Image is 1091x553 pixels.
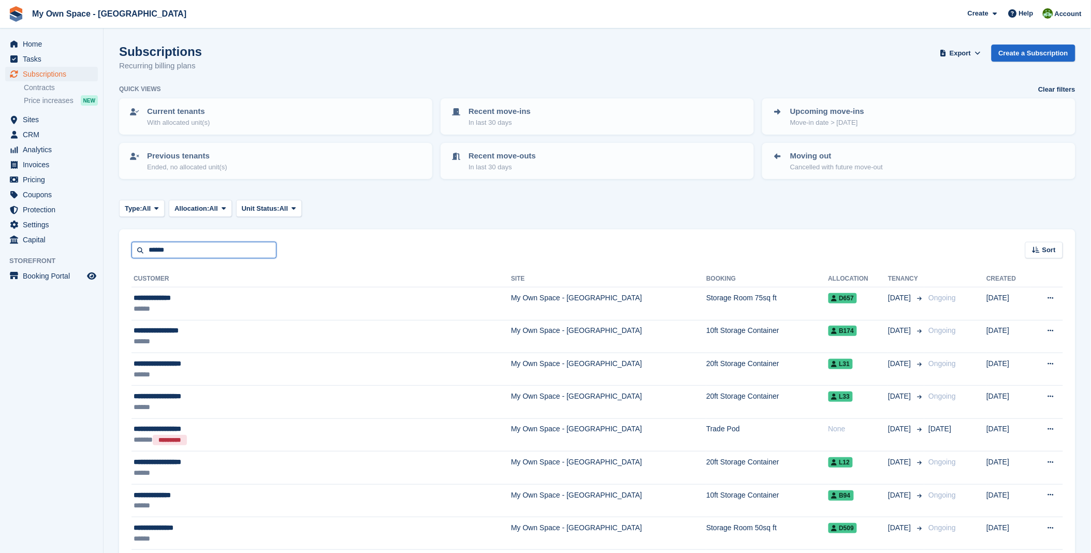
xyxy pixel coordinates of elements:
[828,523,857,533] span: D509
[469,162,536,172] p: In last 30 days
[23,187,85,202] span: Coupons
[23,269,85,283] span: Booking Portal
[442,99,753,134] a: Recent move-ins In last 30 days
[236,200,302,217] button: Unit Status: All
[23,202,85,217] span: Protection
[1042,245,1056,255] span: Sort
[5,142,98,157] a: menu
[511,452,706,484] td: My Own Space - [GEOGRAPHIC_DATA]
[5,269,98,283] a: menu
[511,386,706,418] td: My Own Space - [GEOGRAPHIC_DATA]
[706,271,828,287] th: Booking
[147,150,227,162] p: Previous tenants
[280,203,288,214] span: All
[23,217,85,232] span: Settings
[928,294,956,302] span: Ongoing
[511,271,706,287] th: Site
[928,359,956,368] span: Ongoing
[23,232,85,247] span: Capital
[125,203,142,214] span: Type:
[828,424,889,434] div: None
[132,271,511,287] th: Customer
[986,320,1030,353] td: [DATE]
[986,353,1030,385] td: [DATE]
[928,491,956,499] span: Ongoing
[469,118,531,128] p: In last 30 days
[790,162,883,172] p: Cancelled with future move-out
[23,142,85,157] span: Analytics
[888,391,913,402] span: [DATE]
[828,457,853,468] span: L12
[790,150,883,162] p: Moving out
[120,144,431,178] a: Previous tenants Ended, no allocated unit(s)
[5,67,98,81] a: menu
[242,203,280,214] span: Unit Status:
[5,172,98,187] a: menu
[174,203,209,214] span: Allocation:
[9,256,103,266] span: Storefront
[986,418,1030,452] td: [DATE]
[5,127,98,142] a: menu
[120,99,431,134] a: Current tenants With allocated unit(s)
[23,127,85,142] span: CRM
[992,45,1075,62] a: Create a Subscription
[5,232,98,247] a: menu
[763,99,1074,134] a: Upcoming move-ins Move-in date > [DATE]
[23,112,85,127] span: Sites
[828,490,854,501] span: B94
[986,386,1030,418] td: [DATE]
[706,418,828,452] td: Trade Pod
[147,106,210,118] p: Current tenants
[928,523,956,532] span: Ongoing
[511,517,706,550] td: My Own Space - [GEOGRAPHIC_DATA]
[5,52,98,66] a: menu
[828,326,857,336] span: B174
[442,144,753,178] a: Recent move-outs In last 30 days
[24,96,74,106] span: Price increases
[28,5,191,22] a: My Own Space - [GEOGRAPHIC_DATA]
[23,172,85,187] span: Pricing
[8,6,24,22] img: stora-icon-8386f47178a22dfd0bd8f6a31ec36ba5ce8667c1dd55bd0f319d3a0aa187defe.svg
[469,150,536,162] p: Recent move-outs
[119,60,202,72] p: Recurring billing plans
[790,118,864,128] p: Move-in date > [DATE]
[986,484,1030,517] td: [DATE]
[790,106,864,118] p: Upcoming move-ins
[888,293,913,303] span: [DATE]
[828,359,853,369] span: L31
[928,458,956,466] span: Ongoing
[511,418,706,452] td: My Own Space - [GEOGRAPHIC_DATA]
[511,353,706,385] td: My Own Space - [GEOGRAPHIC_DATA]
[888,325,913,336] span: [DATE]
[706,386,828,418] td: 20ft Storage Container
[928,392,956,400] span: Ongoing
[938,45,983,62] button: Export
[147,162,227,172] p: Ended, no allocated unit(s)
[119,45,202,59] h1: Subscriptions
[24,83,98,93] a: Contracts
[5,37,98,51] a: menu
[828,293,857,303] span: D657
[986,452,1030,484] td: [DATE]
[928,425,951,433] span: [DATE]
[119,200,165,217] button: Type: All
[888,522,913,533] span: [DATE]
[706,320,828,353] td: 10ft Storage Container
[888,271,924,287] th: Tenancy
[23,37,85,51] span: Home
[888,457,913,468] span: [DATE]
[142,203,151,214] span: All
[23,67,85,81] span: Subscriptions
[986,287,1030,320] td: [DATE]
[85,270,98,282] a: Preview store
[24,95,98,106] a: Price increases NEW
[23,157,85,172] span: Invoices
[1043,8,1053,19] img: Keely
[1038,84,1075,95] a: Clear filters
[706,353,828,385] td: 20ft Storage Container
[5,157,98,172] a: menu
[950,48,971,59] span: Export
[147,118,210,128] p: With allocated unit(s)
[706,517,828,550] td: Storage Room 50sq ft
[511,484,706,517] td: My Own Space - [GEOGRAPHIC_DATA]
